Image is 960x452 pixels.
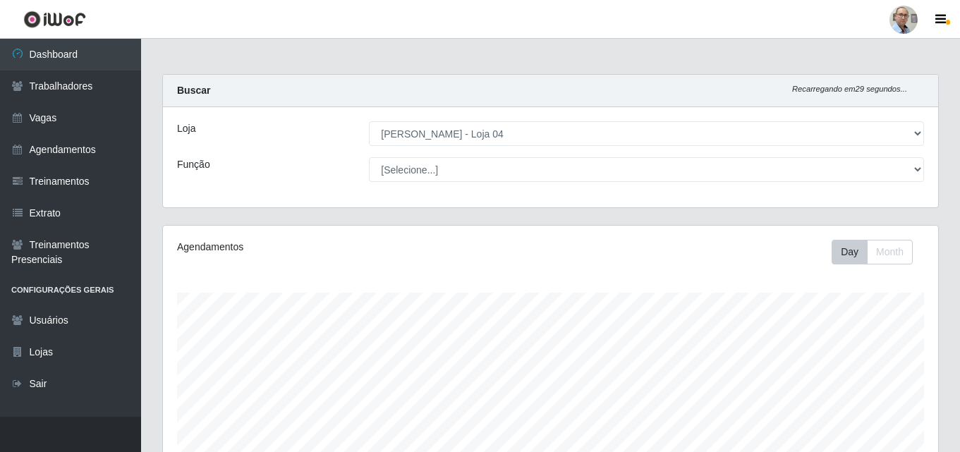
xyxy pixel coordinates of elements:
[177,121,195,136] label: Loja
[832,240,924,264] div: Toolbar with button groups
[832,240,913,264] div: First group
[177,240,476,255] div: Agendamentos
[832,240,868,264] button: Day
[792,85,907,93] i: Recarregando em 29 segundos...
[177,85,210,96] strong: Buscar
[867,240,913,264] button: Month
[23,11,86,28] img: CoreUI Logo
[177,157,210,172] label: Função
